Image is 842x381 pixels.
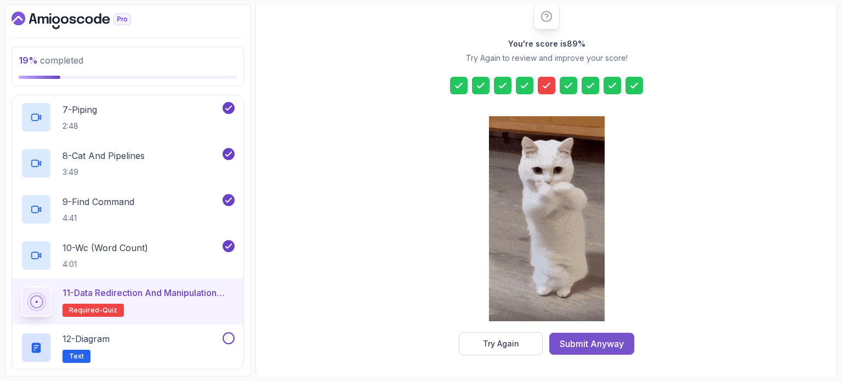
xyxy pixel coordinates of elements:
[69,352,84,361] span: Text
[21,286,235,317] button: 11-Data Redirection and Manipulation QuizRequired-quiz
[483,338,519,349] div: Try Again
[62,195,134,208] p: 9 - Find Command
[62,259,148,270] p: 4:01
[549,333,634,355] button: Submit Anyway
[21,148,235,179] button: 8-Cat And Pipelines3:49
[19,55,38,66] span: 19 %
[21,102,235,133] button: 7-Piping2:48
[62,286,235,299] p: 11 - Data Redirection and Manipulation Quiz
[21,194,235,225] button: 9-Find Command4:41
[19,55,83,66] span: completed
[62,121,97,132] p: 2:48
[62,167,145,178] p: 3:49
[62,332,110,345] p: 12 - Diagram
[62,103,97,116] p: 7 - Piping
[560,337,624,350] div: Submit Anyway
[103,306,117,315] span: quiz
[21,332,235,363] button: 12-DiagramText
[12,12,156,29] a: Dashboard
[489,116,605,321] img: cool-cat
[21,240,235,271] button: 10-Wc (Word Count)4:01
[62,149,145,162] p: 8 - Cat And Pipelines
[69,306,103,315] span: Required-
[62,213,134,224] p: 4:41
[62,241,148,254] p: 10 - Wc (Word Count)
[508,38,585,49] h2: You're score is 89 %
[459,332,543,355] button: Try Again
[466,53,628,64] p: Try Again to review and improve your score!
